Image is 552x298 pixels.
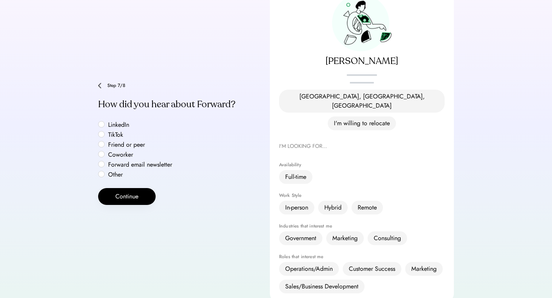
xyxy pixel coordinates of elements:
[374,234,401,243] div: Consulting
[106,132,175,138] label: TikTok
[334,119,390,128] div: I'm willing to relocate
[279,79,445,87] div: pronouns
[98,188,156,205] button: Continue
[279,142,445,151] div: I'M LOOKING FOR...
[107,83,251,88] div: Step 7/8
[106,172,175,178] label: Other
[279,71,445,79] div: placeholder
[349,264,395,273] div: Customer Success
[324,203,342,212] div: Hybrid
[285,203,308,212] div: In-person
[285,282,358,291] div: Sales/Business Development
[285,234,316,243] div: Government
[332,234,358,243] div: Marketing
[106,122,175,128] label: LinkedIn
[279,193,445,198] div: Work Style
[285,264,333,273] div: Operations/Admin
[285,92,439,110] div: [GEOGRAPHIC_DATA], [GEOGRAPHIC_DATA], [GEOGRAPHIC_DATA]
[106,142,175,148] label: Friend or peer
[279,162,445,167] div: Availability
[279,55,445,67] div: [PERSON_NAME]
[98,83,101,88] img: chevron-left.png
[285,172,306,182] div: Full-time
[106,162,175,168] label: Forward email newsletter
[106,152,175,158] label: Coworker
[98,98,251,111] div: How did you hear about Forward?
[279,224,445,228] div: Industries that interest me
[411,264,437,273] div: Marketing
[279,254,445,259] div: Roles that interest me
[358,203,377,212] div: Remote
